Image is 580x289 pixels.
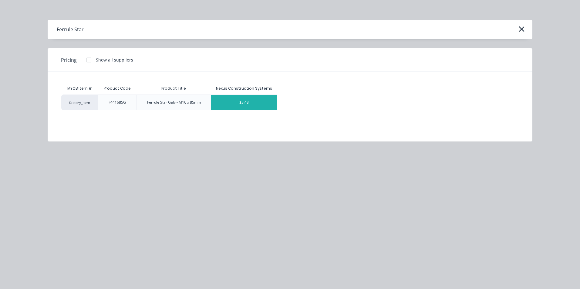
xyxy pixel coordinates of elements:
[57,26,84,33] div: Ferrule Star
[109,100,126,105] div: F441685G
[61,56,77,64] span: Pricing
[147,100,201,105] div: Ferrule Star Galv - M16 x 85mm
[216,86,272,91] div: Nexus Construction Systems
[61,95,98,110] div: factory_item
[61,82,98,95] div: MYOB Item #
[157,81,191,96] div: Product Title
[96,57,133,63] div: Show all suppliers
[99,81,136,96] div: Product Code
[211,95,277,110] div: $3.48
